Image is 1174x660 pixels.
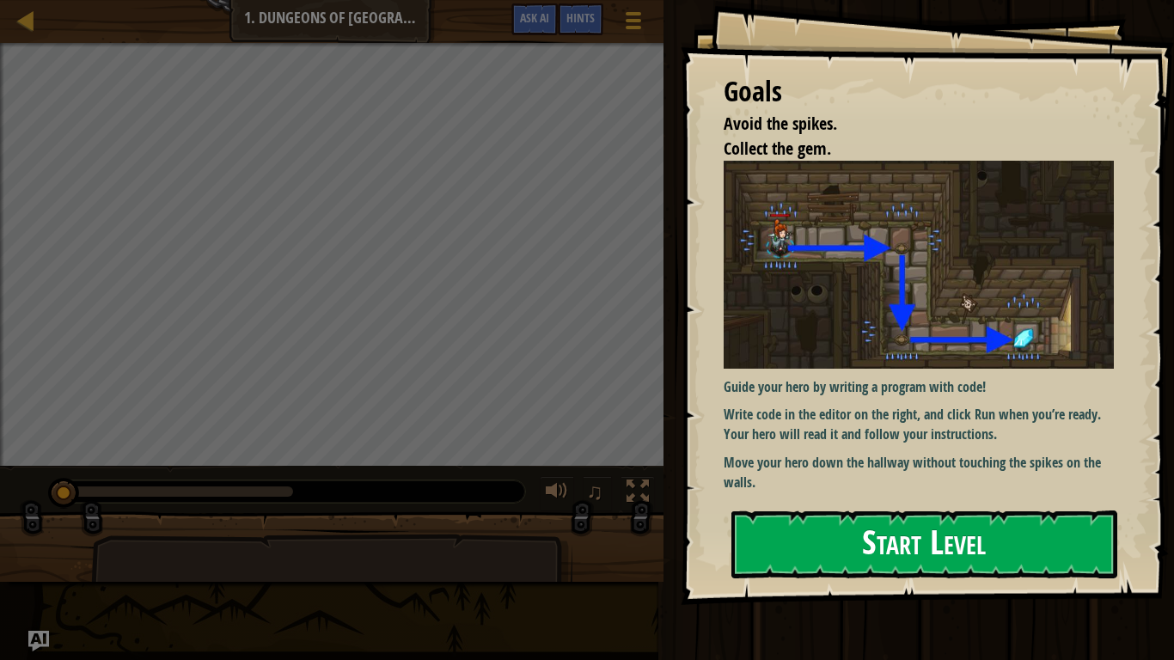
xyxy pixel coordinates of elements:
[724,72,1114,112] div: Goals
[724,453,1128,492] p: Move your hero down the hallway without touching the spikes on the walls.
[724,137,831,160] span: Collect the gem.
[566,9,595,26] span: Hints
[511,3,558,35] button: Ask AI
[724,161,1128,368] img: Dungeons of kithgard
[583,476,612,511] button: ♫
[540,476,574,511] button: Adjust volume
[702,137,1110,162] li: Collect the gem.
[28,631,49,651] button: Ask AI
[621,476,655,511] button: Toggle fullscreen
[724,112,837,135] span: Avoid the spikes.
[586,479,603,504] span: ♫
[612,3,655,44] button: Show game menu
[702,112,1110,137] li: Avoid the spikes.
[520,9,549,26] span: Ask AI
[731,510,1117,578] button: Start Level
[724,405,1128,444] p: Write code in the editor on the right, and click Run when you’re ready. Your hero will read it an...
[724,377,1128,397] p: Guide your hero by writing a program with code!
